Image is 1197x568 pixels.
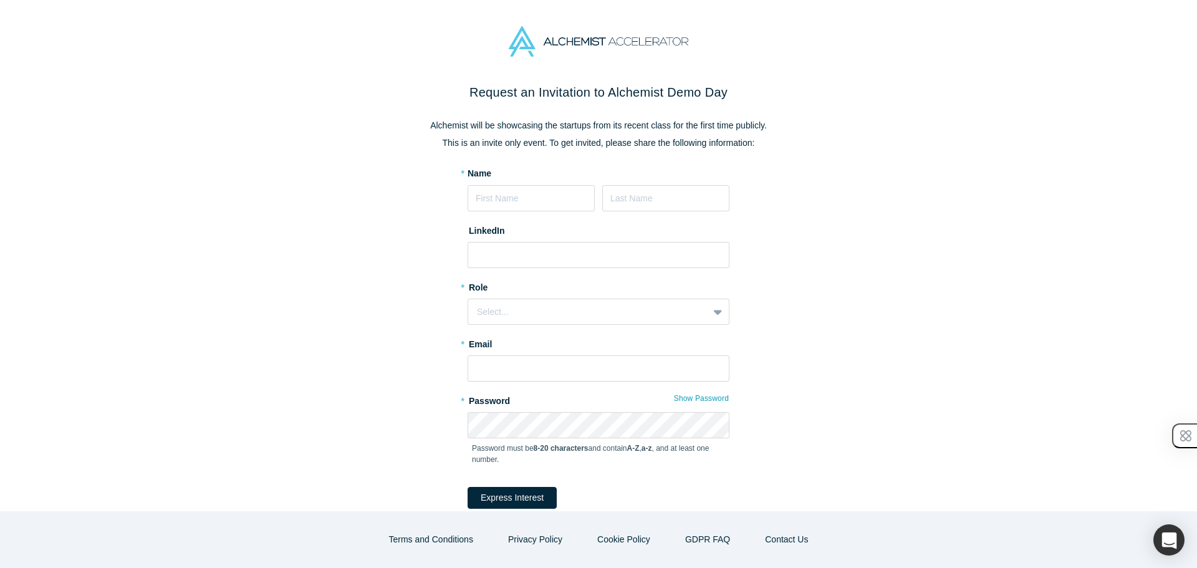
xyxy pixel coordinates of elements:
[673,390,729,407] button: Show Password
[477,306,699,319] div: Select...
[584,529,663,551] button: Cookie Policy
[602,185,729,211] input: Last Name
[534,444,589,453] strong: 8-20 characters
[376,529,486,551] button: Terms and Conditions
[468,277,729,294] label: Role
[627,444,640,453] strong: A-Z
[642,444,652,453] strong: a-z
[672,529,743,551] a: GDPR FAQ
[468,390,729,408] label: Password
[337,119,860,132] p: Alchemist will be showcasing the startups from its recent class for the first time publicly.
[468,487,557,509] button: Express Interest
[337,137,860,150] p: This is an invite only event. To get invited, please share the following information:
[468,334,729,351] label: Email
[472,443,725,465] p: Password must be and contain , , and at least one number.
[468,220,505,238] label: LinkedIn
[509,26,688,57] img: Alchemist Accelerator Logo
[468,167,491,180] label: Name
[752,529,821,551] button: Contact Us
[468,185,595,211] input: First Name
[337,83,860,102] h2: Request an Invitation to Alchemist Demo Day
[495,529,575,551] button: Privacy Policy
